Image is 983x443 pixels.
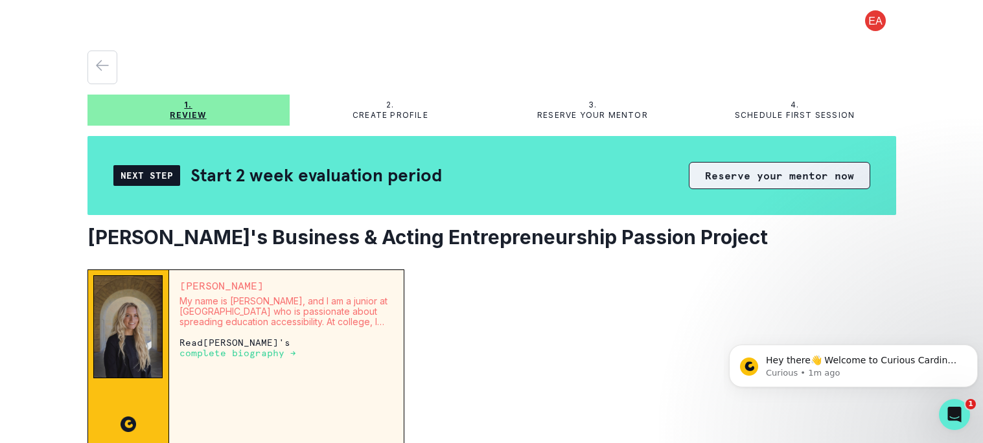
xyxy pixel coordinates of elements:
[386,100,394,110] p: 2.
[179,296,394,327] p: My name is [PERSON_NAME], and I am a junior at [GEOGRAPHIC_DATA] who is passionate about spreadin...
[735,110,855,120] p: Schedule first session
[170,110,206,120] p: Review
[184,100,192,110] p: 1.
[588,100,597,110] p: 3.
[113,165,180,186] div: Next Step
[179,348,296,358] p: complete biography →
[179,280,394,291] p: [PERSON_NAME]
[966,399,976,409] span: 1
[939,399,970,430] iframe: Intercom live chat
[191,164,442,187] h2: Start 2 week evaluation period
[855,10,896,31] button: profile picture
[689,162,870,189] button: Reserve your mentor now
[353,110,428,120] p: Create profile
[179,347,296,358] a: complete biography →
[537,110,648,120] p: Reserve your mentor
[93,275,163,378] img: Mentor Image
[121,416,136,432] img: CC image
[791,100,799,110] p: 4.
[724,317,983,408] iframe: Intercom notifications message
[179,337,394,358] p: Read [PERSON_NAME] 's
[87,225,896,249] h2: [PERSON_NAME]'s Business & Acting Entrepreneurship Passion Project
